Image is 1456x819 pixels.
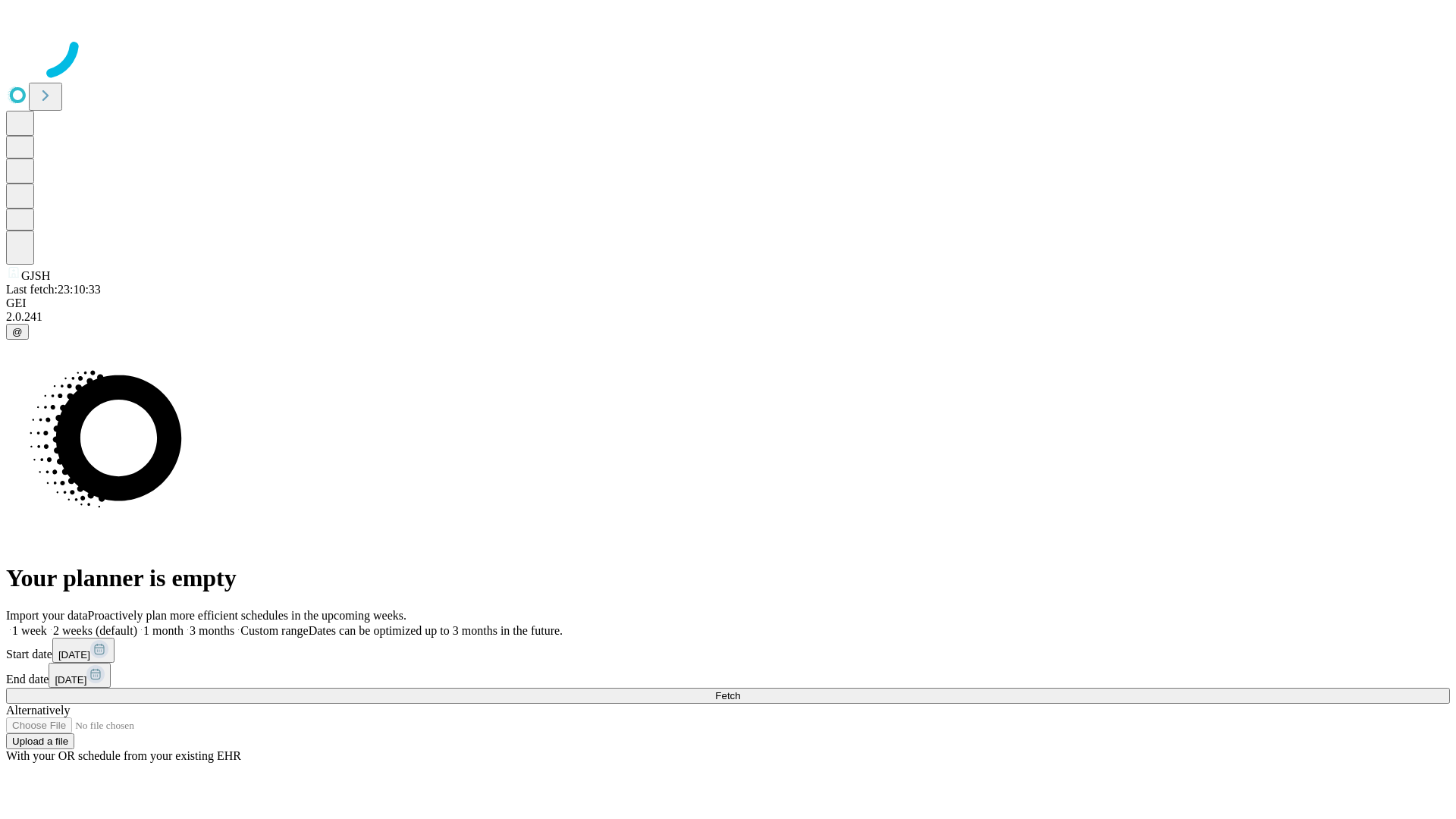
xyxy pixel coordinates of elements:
[6,609,88,622] span: Import your data
[12,326,23,337] span: @
[88,609,406,622] span: Proactively plan more efficient schedules in the upcoming weeks.
[6,310,1450,324] div: 2.0.241
[21,269,50,282] span: GJSH
[6,324,29,340] button: @
[6,663,1450,688] div: End date
[715,690,740,701] span: Fetch
[6,283,101,296] span: Last fetch: 23:10:33
[190,624,234,637] span: 3 months
[6,704,70,717] span: Alternatively
[53,624,137,637] span: 2 weeks (default)
[6,297,1450,310] div: GEI
[58,649,90,661] span: [DATE]
[6,638,1450,663] div: Start date
[309,624,563,637] span: Dates can be optimized up to 3 months in the future.
[52,638,115,663] button: [DATE]
[143,624,184,637] span: 1 month
[55,674,86,686] span: [DATE]
[240,624,308,637] span: Custom range
[6,688,1450,704] button: Fetch
[49,663,111,688] button: [DATE]
[6,749,241,762] span: With your OR schedule from your existing EHR
[12,624,47,637] span: 1 week
[6,733,74,749] button: Upload a file
[6,564,1450,592] h1: Your planner is empty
